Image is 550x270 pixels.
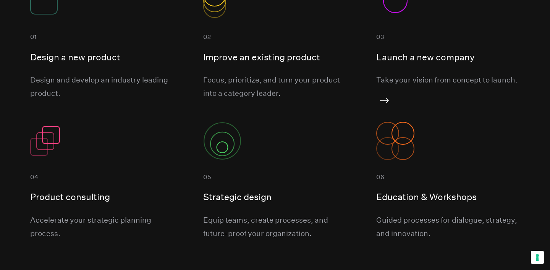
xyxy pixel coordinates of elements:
a: Learn more [30,122,173,262]
a: Learn more [376,122,519,262]
h5: Launch a new company [376,50,519,65]
a: Learn more [203,122,346,262]
div: Guided processes for dialogue, strategy, and innovation. [376,213,519,240]
div: Accelerate your strategic planning process. [30,213,173,240]
div: Take your vision from concept to launch. [376,73,519,87]
h5: Product consulting [30,189,173,204]
h5: Strategic design [203,189,346,204]
div: Design and develop an industry leading product. [30,73,173,100]
h5: Design a new product [30,50,173,65]
div: Focus, prioritize, and turn your product into a category leader. [203,73,346,100]
h5: Education & Workshops [376,189,519,204]
h5: Improve an existing product [203,50,346,65]
button: Your consent preferences for tracking technologies [531,251,544,264]
div: Equip teams, create processes, and future-proof your organization. [203,213,346,240]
